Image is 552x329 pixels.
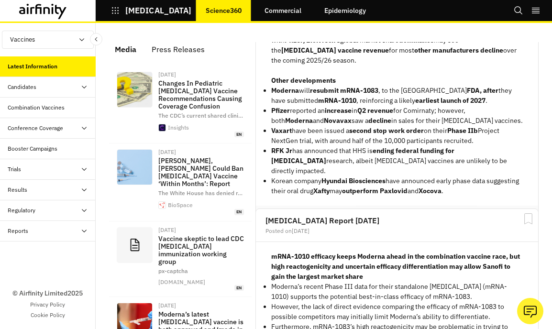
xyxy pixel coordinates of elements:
[159,124,166,131] img: favicon-insights.ico
[325,106,352,115] strong: increase
[234,132,244,138] span: en
[30,300,65,309] a: Privacy Policy
[158,72,244,77] div: [DATE]
[432,46,503,55] strong: manufacturers decline
[271,126,292,135] strong: Vaxart
[419,186,442,195] strong: Xocova
[310,86,378,95] strong: resubmit mRNA-1083
[109,143,252,221] a: [DATE][PERSON_NAME], [PERSON_NAME] Could Ban [MEDICAL_DATA] Vaccine ‘Within Months’: ReportThe Wh...
[158,149,244,155] div: [DATE]
[8,206,35,215] div: Regulatory
[31,311,65,319] a: Cookie Policy
[125,6,191,15] p: [MEDICAL_DATA]
[318,96,356,105] strong: mRNA-1010
[12,288,83,298] p: © Airfinity Limited 2025
[90,33,102,45] button: Close Sidebar
[8,103,65,112] div: Combination Vaccines
[158,279,205,285] div: [DOMAIN_NAME]
[313,186,330,195] strong: Xafty
[285,116,313,125] strong: Moderna
[271,25,523,66] p: , likely limiting scope for price rises, combined with global market share may see the for most o...
[271,282,523,302] p: Moderna’s recent Phase III data for their standalone [MEDICAL_DATA] (mRNA-1010) supports the pote...
[8,124,63,132] div: Conference Coverage
[357,106,393,115] strong: Q2 revenue
[117,72,152,107] img: ZBNQBIEIORCFDK5KRTELOOAEYU.jpg
[271,252,520,281] strong: mRNA-1010 efficacy keeps Moderna ahead in the combination vaccine race, but high reactogenicity a...
[368,116,391,125] strong: decline
[271,302,523,322] p: However, the lack of direct evidence comparing the efficacy of mRNA-1083 to possible competitors ...
[109,221,252,297] a: [DATE]Vaccine skeptic to lead CDC [MEDICAL_DATA] immunization working grouppx-captcha[DOMAIN_NAME]en
[324,116,352,125] strong: Novavax
[8,83,36,91] div: Candidates
[2,31,94,49] button: Vaccines
[415,96,486,105] strong: earliest launch of 2027
[271,106,523,126] p: reported an in for Comirnaty; however, both and saw a in sales for their [MEDICAL_DATA] vaccines.
[158,157,244,187] p: [PERSON_NAME], [PERSON_NAME] Could Ban [MEDICAL_DATA] Vaccine ‘Within Months’: Report
[158,227,244,233] div: [DATE]
[271,126,523,146] p: have been issued a on their Project NextGen trial, with around half of the 10,000 participants re...
[271,146,292,155] strong: RFK Jr
[321,176,386,185] strong: Hyundai Biosciences
[158,112,243,119] span: The CDC’s current shared clini …
[8,227,28,235] div: Reports
[271,86,299,95] strong: Moderna
[271,76,336,85] strong: Other developments
[514,2,523,19] button: Search
[467,86,498,95] strong: FDA, after
[414,46,431,55] strong: other
[158,235,244,265] p: Vaccine skeptic to lead CDC [MEDICAL_DATA] immunization working group
[158,189,243,197] span: The White House has denied r …
[271,86,523,106] p: will , to the [GEOGRAPHIC_DATA] they have submitted , reinforcing a likely .
[517,298,543,324] button: Ask our analysts
[8,186,27,194] div: Results
[8,165,21,174] div: Trials
[447,126,478,135] strong: Phase IIb
[109,66,252,143] a: [DATE]Changes In Pediatric [MEDICAL_DATA] Vaccine Recommendations Causing Coverage ConfusionThe C...
[158,267,188,274] span: px-captcha
[522,213,534,225] svg: Bookmark Report
[115,42,136,56] div: Media
[265,217,529,224] h2: [MEDICAL_DATA] Report [DATE]
[8,62,57,71] div: Latest Information
[8,144,57,153] div: Booster Campaigns
[158,303,244,308] div: [DATE]
[271,146,523,176] p: has announced that HHS is research, albeit [MEDICAL_DATA] vaccines are unlikely to be directly im...
[158,79,244,110] p: Changes In Pediatric [MEDICAL_DATA] Vaccine Recommendations Causing Coverage Confusion
[168,125,189,131] div: Insights
[271,176,523,196] p: Korean company have announced early phase data suggesting their oral drug may and .
[111,2,191,19] button: [MEDICAL_DATA]
[342,186,408,195] strong: outperform Paxlovid
[152,42,205,56] div: Press Releases
[234,209,244,215] span: en
[271,106,290,115] strong: Pfizer
[168,202,193,208] div: BioSpace
[159,202,166,208] img: apple-touch-icon.png
[265,228,529,234] div: Posted on [DATE]
[281,46,389,55] strong: [MEDICAL_DATA] vaccine revenue
[349,126,424,135] strong: second stop work order
[234,285,244,291] span: en
[206,7,242,14] p: Science360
